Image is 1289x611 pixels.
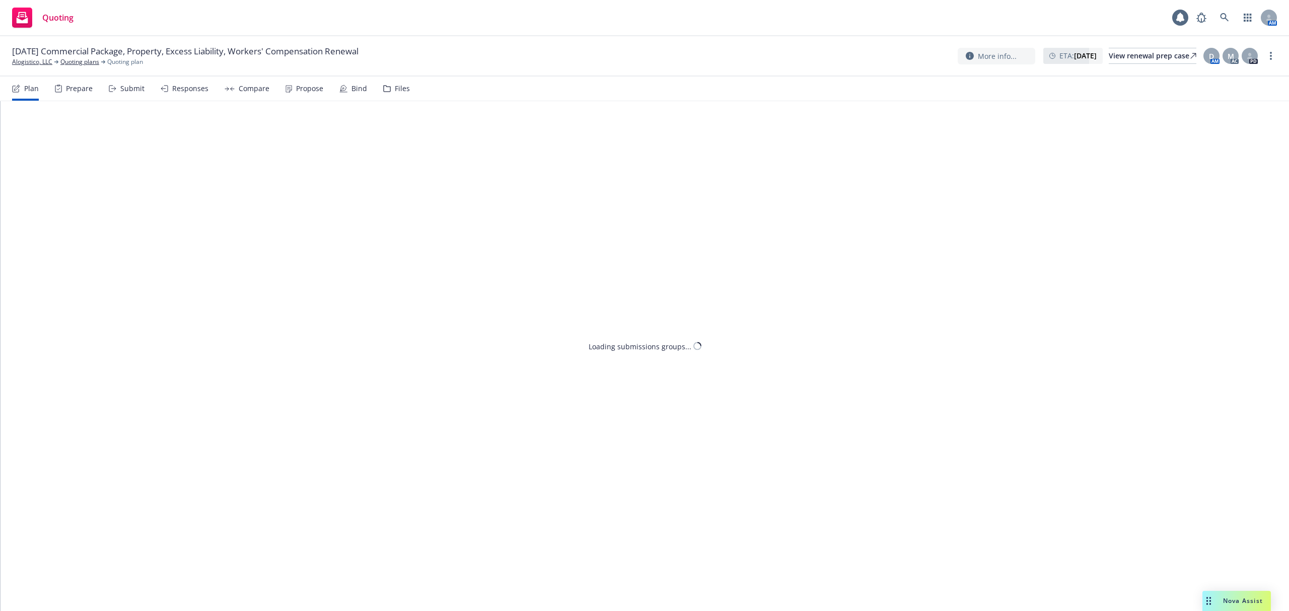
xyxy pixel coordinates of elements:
[1074,51,1097,60] strong: [DATE]
[1214,8,1235,28] a: Search
[395,85,410,93] div: Files
[351,85,367,93] div: Bind
[239,85,269,93] div: Compare
[8,4,78,32] a: Quoting
[1059,50,1097,61] span: ETA :
[958,48,1035,64] button: More info...
[1202,591,1271,611] button: Nova Assist
[107,57,143,66] span: Quoting plan
[978,51,1017,61] span: More info...
[1202,591,1215,611] div: Drag to move
[1265,50,1277,62] a: more
[60,57,99,66] a: Quoting plans
[120,85,145,93] div: Submit
[66,85,93,93] div: Prepare
[1191,8,1211,28] a: Report a Bug
[1223,596,1263,605] span: Nova Assist
[42,14,74,22] span: Quoting
[1209,51,1214,61] span: D
[1228,51,1234,61] span: M
[12,45,359,57] span: [DATE] Commercial Package, Property, Excess Liability, Workers' Compensation Renewal
[24,85,39,93] div: Plan
[12,57,52,66] a: Alogistico, LLC
[296,85,323,93] div: Propose
[1238,8,1258,28] a: Switch app
[172,85,208,93] div: Responses
[1109,48,1196,63] div: View renewal prep case
[589,341,691,351] div: Loading submissions groups...
[1109,48,1196,64] a: View renewal prep case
